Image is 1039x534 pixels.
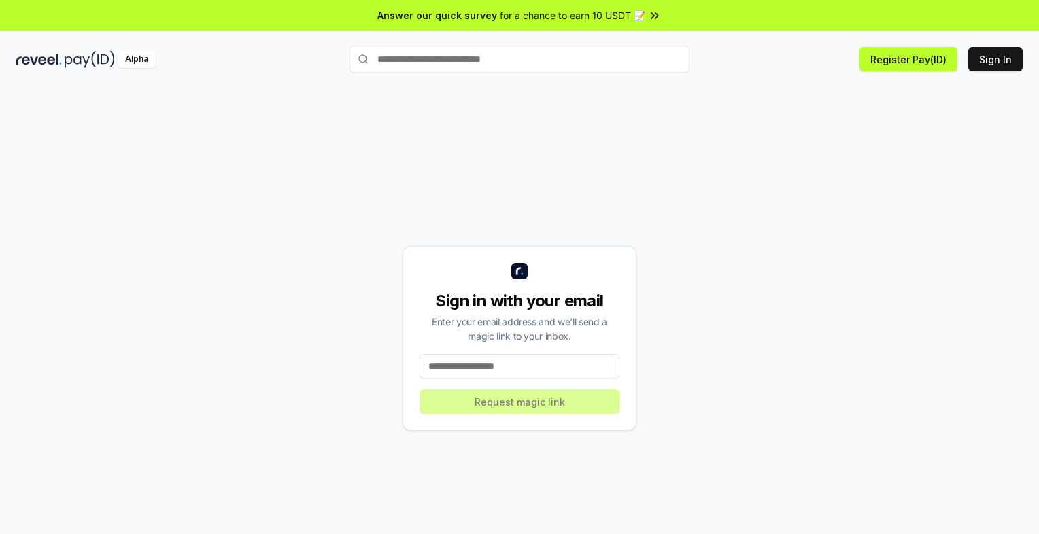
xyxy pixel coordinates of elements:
[968,47,1023,71] button: Sign In
[511,263,528,279] img: logo_small
[859,47,957,71] button: Register Pay(ID)
[118,51,156,68] div: Alpha
[65,51,115,68] img: pay_id
[16,51,62,68] img: reveel_dark
[420,290,619,312] div: Sign in with your email
[420,315,619,343] div: Enter your email address and we’ll send a magic link to your inbox.
[500,8,645,22] span: for a chance to earn 10 USDT 📝
[377,8,497,22] span: Answer our quick survey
